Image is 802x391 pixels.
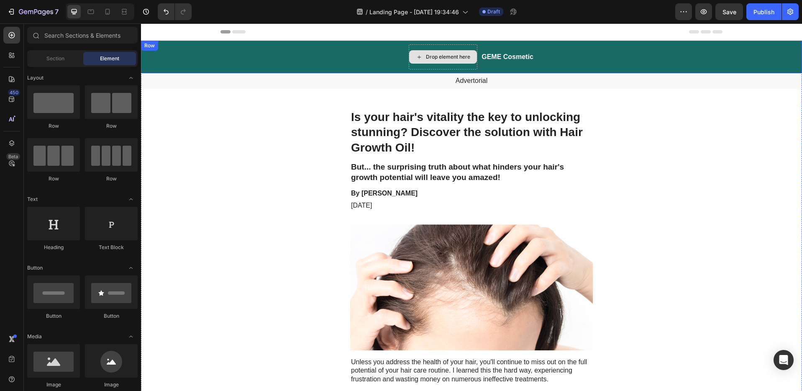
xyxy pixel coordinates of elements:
button: Save [715,3,743,20]
div: Row [85,175,138,183]
div: Image [27,381,80,388]
iframe: Design area [141,23,802,391]
div: Row [27,122,80,130]
button: 7 [3,3,62,20]
img: gempages_432750572815254551-867b3b92-1406-4fb6-94ce-98dfd5fc9646.png [209,201,452,327]
div: Drop element here [285,30,329,37]
div: 450 [8,89,20,96]
div: Button [85,312,138,320]
span: / [366,8,368,16]
button: Publish [746,3,782,20]
span: Draft [487,8,500,15]
span: Toggle open [124,193,138,206]
span: Button [27,264,43,272]
span: Text [27,195,38,203]
span: Media [27,333,42,340]
input: Search Sections & Elements [27,27,138,44]
p: Advertorial [1,53,660,62]
div: Text Block [85,244,138,251]
p: [DATE] [210,178,451,187]
span: Toggle open [124,261,138,275]
span: Save [723,8,736,15]
div: Image [85,381,138,388]
div: Beta [6,153,20,160]
span: Layout [27,74,44,82]
div: Button [27,312,80,320]
h2: GEME Cosmetic [340,28,393,39]
div: Row [27,175,80,183]
span: Section [46,55,64,62]
span: Element [100,55,119,62]
div: Heading [27,244,80,251]
p: By [PERSON_NAME] [210,166,451,175]
span: Toggle open [124,71,138,85]
div: Open Intercom Messenger [774,350,794,370]
div: Publish [753,8,774,16]
span: Landing Page - [DATE] 19:34:46 [369,8,459,16]
h2: But... the surprising truth about what hinders your hair's growth potential will leave you amazed! [209,138,452,160]
div: Undo/Redo [158,3,192,20]
p: 7 [55,7,59,17]
span: Toggle open [124,330,138,343]
p: Unless you address the health of your hair, you'll continue to miss out on the full potential of ... [210,334,451,360]
div: Row [2,18,15,26]
div: Row [85,122,138,130]
h1: Is your hair's vitality the key to unlocking stunning? Discover the solution with Hair Growth Oil! [209,85,452,133]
